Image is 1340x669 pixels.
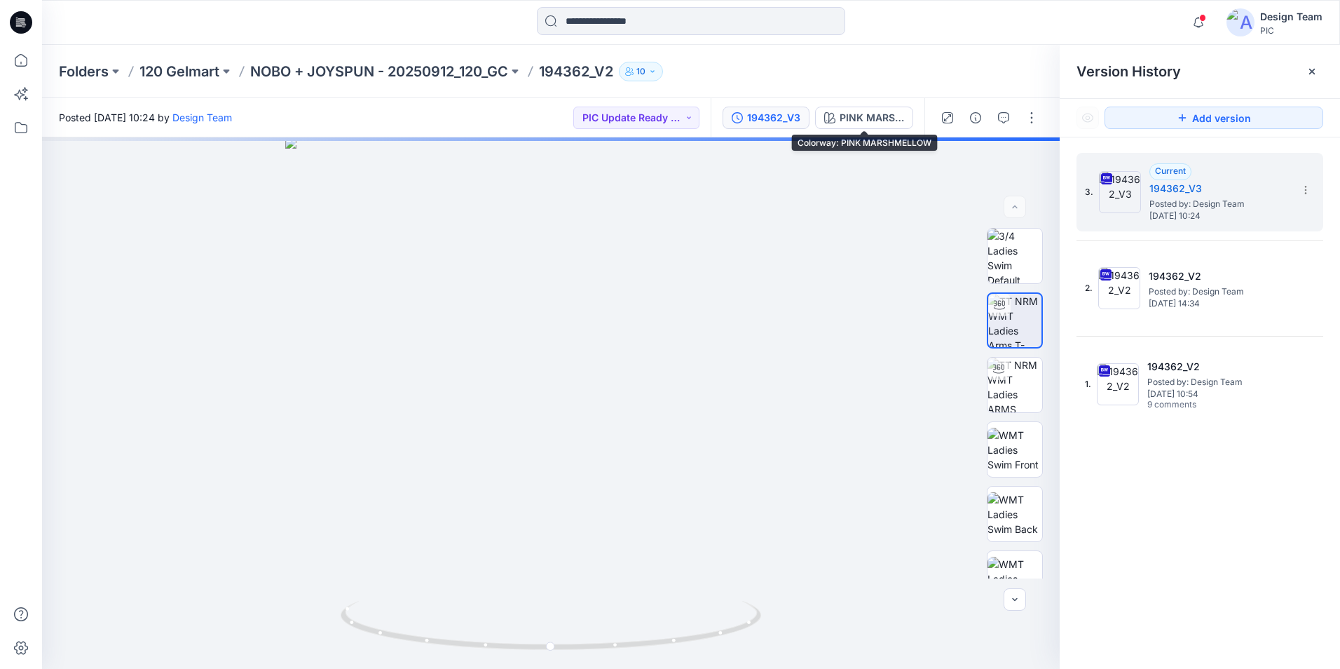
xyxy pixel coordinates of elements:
a: Folders [59,62,109,81]
span: 2. [1085,282,1093,295]
button: Details [964,107,987,129]
img: avatar [1226,8,1254,36]
h5: 194362_V2 [1149,268,1289,285]
h5: 194362_V2 [1147,358,1287,375]
div: Design Team [1260,8,1322,25]
span: Posted by: Design Team [1149,197,1290,211]
span: Current [1155,165,1186,176]
img: 194362_V3 [1099,171,1141,213]
span: 9 comments [1147,400,1245,411]
span: Posted by: Design Team [1149,285,1289,299]
a: Design Team [172,111,232,123]
img: 194362_V2 [1097,363,1139,405]
img: WMT Ladies Swim Back [987,492,1042,536]
div: PINK MARSHMELLOW [840,110,904,126]
a: NOBO + JOYSPUN - 20250912_120_GC [250,62,508,81]
h5: 194362_V3 [1149,180,1290,197]
img: 3/4 Ladies Swim Default [987,229,1042,283]
span: 3. [1085,186,1093,198]
div: PIC [1260,25,1322,36]
button: 10 [619,62,663,81]
span: Posted by: Design Team [1147,375,1287,389]
span: [DATE] 14:34 [1149,299,1289,309]
a: 120 Gelmart [139,62,219,81]
img: WMT Ladies Swim Left [987,557,1042,601]
button: 194362_V3 [723,107,809,129]
span: Version History [1076,63,1181,80]
p: 194362_V2 [539,62,613,81]
button: Add version [1105,107,1323,129]
button: Show Hidden Versions [1076,107,1099,129]
img: 194362_V2 [1098,267,1140,309]
span: Posted [DATE] 10:24 by [59,110,232,125]
img: TT NRM WMT Ladies ARMS DOWN [987,358,1042,412]
span: [DATE] 10:24 [1149,211,1290,221]
img: TT NRM WMT Ladies Arms T-POSE [988,294,1041,347]
p: 10 [636,64,645,79]
span: 1. [1085,378,1091,391]
div: 194362_V3 [747,110,800,126]
img: WMT Ladies Swim Front [987,428,1042,472]
button: Close [1306,66,1318,77]
button: PINK MARSHMELLOW [815,107,913,129]
span: [DATE] 10:54 [1147,389,1287,399]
